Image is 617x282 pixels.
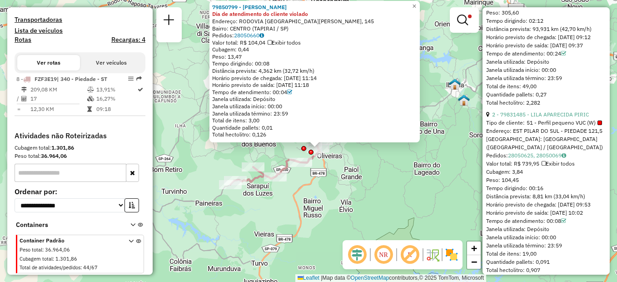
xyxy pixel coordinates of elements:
[17,55,80,70] button: Ver rotas
[412,2,416,10] span: ×
[51,144,74,151] strong: 1.301,86
[458,94,470,106] img: Warecloud Ibiúna
[212,46,249,53] span: Cubagem: 0,44
[486,258,606,266] div: Quantidade pallets: 0,091
[212,81,417,89] div: Horário previsto de saída: [DATE] 11:18
[295,274,486,282] div: Map data © contributors,© 2025 TomTom, Microsoft
[212,110,417,117] div: Janela utilizada término: 23:59
[399,244,421,266] span: Exibir rótulo
[15,186,145,197] label: Ordenar por:
[111,36,145,44] h4: Recargas: 4
[128,76,134,81] em: Opções
[486,160,606,168] div: Valor total: R$ 739,95
[16,94,21,103] td: /
[124,198,139,212] button: Ordem crescente
[486,217,606,225] div: Tempo de atendimento: 00:08
[486,74,606,82] div: Janela utilizada término: 23:59
[212,25,417,32] div: Bairro: CENTRO (TAPIRAI / SP)
[16,76,107,82] span: 8 -
[486,119,606,127] div: Tipo de cliente:
[212,131,417,138] div: Total hectolitro: 0,126
[83,264,98,271] span: 44/67
[486,50,606,58] div: Tempo de atendimento: 00:24
[468,15,472,18] span: Filtro Ativo
[486,17,606,25] div: Tempo dirigindo: 02:12
[136,76,142,81] em: Rota exportada
[15,36,31,44] a: Rotas
[212,89,417,96] div: Tempo de atendimento: 00:04
[321,275,322,281] span: |
[212,60,417,67] div: Tempo dirigindo: 00:08
[486,209,606,217] div: Horário previsto de saída: [DATE] 10:02
[138,87,143,92] i: Rota otimizada
[20,247,42,253] span: Peso total
[492,111,589,118] a: 2 - 79831485 - LILA APARECIDA PIRIC
[409,1,420,12] a: Close popup
[212,10,308,17] strong: Dia de atendimento do cliente violado
[486,33,606,41] div: Horário previsto de chegada: [DATE] 09:12
[287,89,292,96] a: Com service time
[542,160,575,167] span: Exibir todos
[453,11,475,29] a: Exibir filtros
[212,124,417,131] div: Quantidade pallets: 0,01
[212,117,417,124] div: Total de itens: 3,00
[298,275,319,281] a: Leaflet
[486,151,606,160] div: Pedidos:
[444,247,459,262] img: Exibir/Ocultar setores
[561,217,566,224] a: Com service time
[471,256,477,267] span: −
[486,250,606,258] div: Total de itens: 19,00
[41,152,67,159] strong: 36.964,06
[561,50,566,57] a: Com service time
[87,96,94,101] i: % de utilização da cubagem
[486,176,519,183] span: Peso: 104,45
[96,105,137,114] td: 09:18
[486,184,606,192] div: Tempo dirigindo: 00:16
[486,99,606,107] div: Total hectolitro: 2,282
[346,244,368,266] span: Ocultar deslocamento
[212,18,417,25] div: Endereço: RODOVIA [GEOGRAPHIC_DATA][PERSON_NAME], 145
[87,87,94,92] i: % de utilização do peso
[486,9,519,16] span: Peso: 305,60
[486,82,606,91] div: Total de itens: 49,00
[212,39,417,46] div: Valor total: R$ 104,04
[486,127,606,135] div: Endereço: EST PILAR DO SUL - PIEDADE 121,5
[486,225,606,233] div: Janela utilizada: Depósito
[87,106,92,112] i: Tempo total em rota
[508,152,566,159] a: 28050625, 28050069
[212,75,417,82] div: Horário previsto de chegada: [DATE] 11:14
[467,255,481,269] a: Zoom out
[20,256,53,262] span: Cubagem total
[80,55,143,70] button: Ver veículos
[212,53,242,60] span: Peso: 13,47
[486,201,606,209] div: Horário previsto de chegada: [DATE] 09:53
[562,153,566,158] i: Observações
[268,39,301,46] span: Exibir todos
[15,131,145,140] h4: Atividades não Roteirizadas
[212,96,417,103] div: Janela utilizada: Depósito
[55,256,77,262] span: 1.301,86
[20,237,118,245] span: Container Padrão
[96,85,137,94] td: 13,91%
[486,25,606,33] div: Distância prevista: 93,931 km (42,70 km/h)
[15,27,145,35] h4: Lista de veículos
[486,91,606,99] div: Quantidade pallets: 0,27
[486,58,606,66] div: Janela utilizada: Depósito
[486,266,606,274] div: Total hectolitro: 0,907
[212,4,287,10] a: 79850799 - [PERSON_NAME]
[30,105,87,114] td: 12,30 KM
[57,76,107,82] span: | 340 - Piedade - ST
[486,233,606,242] div: Janela utilizada início: 00:00
[15,16,145,24] h4: Transportadoras
[35,76,57,82] span: FZF3E19
[21,96,27,101] i: Total de Atividades
[15,152,145,160] div: Peso total:
[527,119,602,127] span: 51 - Perfil pequeno VUC (W)
[467,242,481,255] a: Zoom in
[449,78,461,90] img: IBIUNA TESTE
[212,32,417,39] div: Pedidos:
[30,85,87,94] td: 209,08 KM
[234,32,264,39] a: 28050660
